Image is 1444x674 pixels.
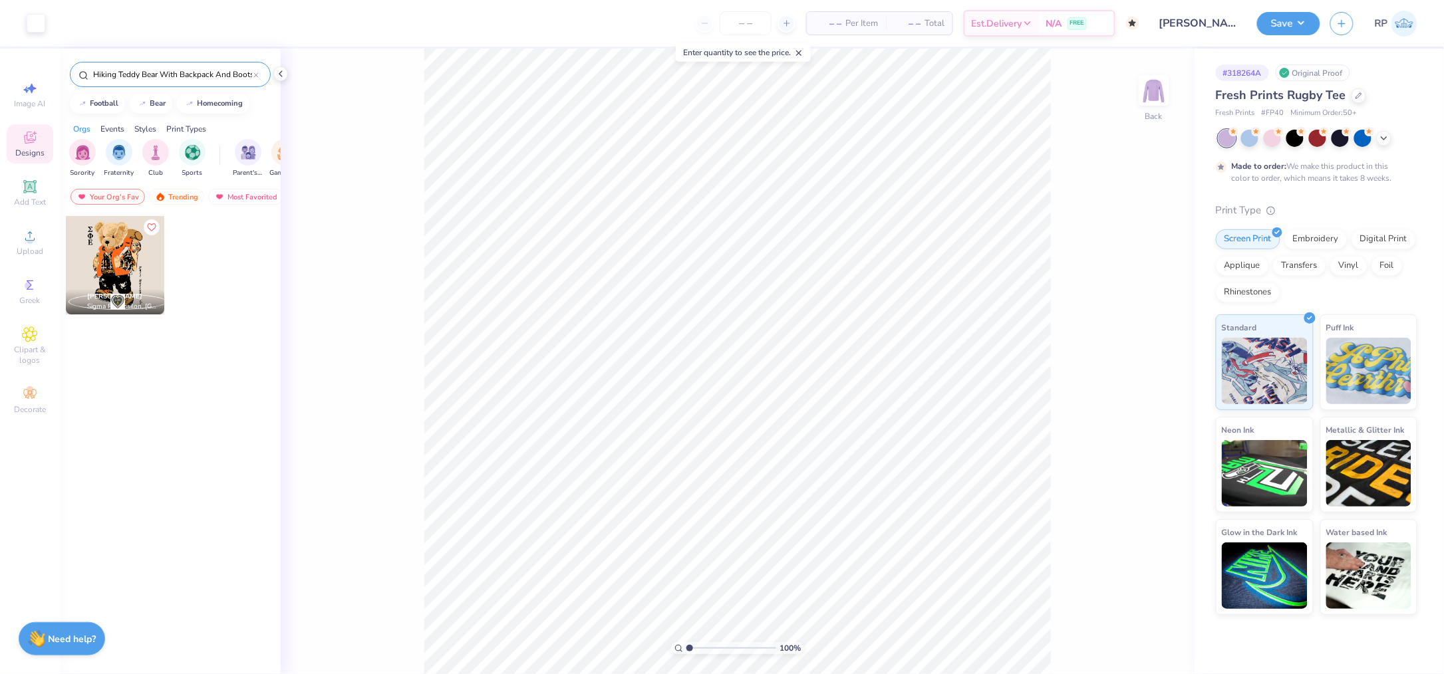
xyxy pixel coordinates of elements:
div: filter for Game Day [269,139,300,178]
span: Sigma Phi Epsilon, [GEOGRAPHIC_DATA][US_STATE] [87,302,159,312]
span: Fresh Prints Rugby Tee [1216,87,1346,103]
span: Glow in the Dark Ink [1222,525,1298,539]
div: Rhinestones [1216,282,1280,302]
span: Neon Ink [1222,423,1254,437]
div: filter for Fraternity [104,139,134,178]
button: homecoming [177,94,249,114]
img: Fraternity Image [112,145,126,160]
div: filter for Sorority [69,139,96,178]
div: Print Types [166,123,206,135]
div: Enter quantity to see the price. [676,43,811,62]
span: Add Text [14,197,46,207]
div: Print Type [1216,203,1417,218]
span: Fresh Prints [1216,108,1255,119]
img: Metallic & Glitter Ink [1326,440,1412,506]
img: Rose Pineda [1391,11,1417,37]
img: trending.gif [155,192,166,201]
button: filter button [104,139,134,178]
div: Trending [149,189,204,205]
img: Puff Ink [1326,338,1412,404]
span: Standard [1222,320,1257,334]
button: football [70,94,125,114]
span: Sports [182,168,203,178]
span: Image AI [15,98,46,109]
span: Est. Delivery [972,17,1022,31]
span: Fraternity [104,168,134,178]
span: Upload [17,246,43,257]
img: most_fav.gif [214,192,225,201]
span: N/A [1046,17,1062,31]
span: Designs [15,148,45,158]
span: Metallic & Glitter Ink [1326,423,1405,437]
span: RP [1375,16,1388,31]
div: Digital Print [1352,229,1416,249]
button: filter button [233,139,263,178]
span: # FP40 [1262,108,1284,119]
img: trend_line.gif [137,100,148,108]
div: filter for Club [142,139,169,178]
div: Embroidery [1284,229,1348,249]
div: filter for Sports [179,139,206,178]
span: Total [925,17,944,31]
button: filter button [179,139,206,178]
img: Standard [1222,338,1308,404]
img: Sports Image [185,145,200,160]
div: bear [150,100,166,107]
img: Glow in the Dark Ink [1222,542,1308,609]
img: Game Day Image [277,145,293,160]
span: Parent's Weekend [233,168,263,178]
div: Orgs [73,123,90,135]
img: Parent's Weekend Image [241,145,256,160]
div: Foil [1372,256,1403,276]
img: Club Image [148,145,163,160]
button: filter button [69,139,96,178]
strong: Need help? [49,633,96,645]
span: Per Item [845,17,878,31]
input: Untitled Design [1149,10,1247,37]
span: – – [815,17,841,31]
div: Screen Print [1216,229,1280,249]
a: RP [1375,11,1417,37]
input: – – [720,11,772,35]
span: Sorority [71,168,95,178]
div: Applique [1216,256,1269,276]
span: Club [148,168,163,178]
input: Try "Alpha" [92,68,253,81]
span: Decorate [14,404,46,415]
img: Neon Ink [1222,440,1308,506]
div: Your Org's Fav [71,189,145,205]
button: filter button [269,139,300,178]
div: Original Proof [1276,64,1350,81]
strong: Made to order: [1232,161,1287,171]
img: Water based Ink [1326,542,1412,609]
span: [PERSON_NAME] [87,292,142,301]
div: Transfers [1273,256,1326,276]
span: Game Day [269,168,300,178]
button: Like [144,219,160,235]
span: 100 % [780,642,801,654]
img: trend_line.gif [77,100,88,108]
div: We make this product in this color to order, which means it takes 8 weeks. [1232,160,1395,184]
div: # 318264A [1216,64,1269,81]
span: Puff Ink [1326,320,1354,334]
div: Vinyl [1330,256,1368,276]
span: – – [894,17,921,31]
span: Water based Ink [1326,525,1387,539]
div: homecoming [198,100,243,107]
div: football [90,100,119,107]
button: filter button [142,139,169,178]
span: FREE [1070,19,1084,28]
img: Sorority Image [75,145,90,160]
div: Back [1145,110,1163,122]
button: bear [130,94,172,114]
span: Greek [20,295,41,306]
img: most_fav.gif [76,192,87,201]
div: Styles [134,123,156,135]
span: Clipart & logos [7,344,53,366]
div: Most Favorited [208,189,283,205]
button: Save [1257,12,1320,35]
div: filter for Parent's Weekend [233,139,263,178]
img: Back [1141,77,1167,104]
img: trend_line.gif [184,100,195,108]
span: Minimum Order: 50 + [1291,108,1358,119]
